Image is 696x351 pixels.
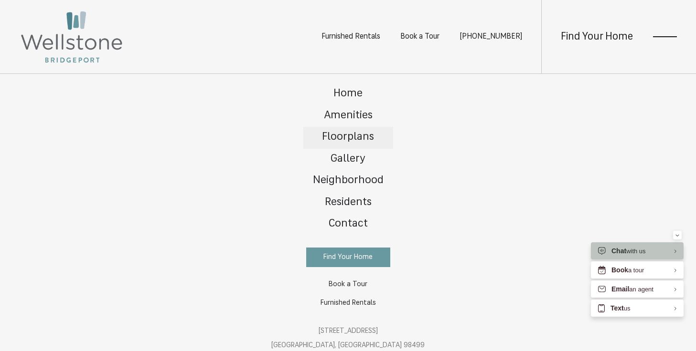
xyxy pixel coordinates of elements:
span: Home [333,88,363,99]
button: Open Menu [653,32,677,41]
a: Book a Tour [400,33,439,41]
a: Go to Residents [303,192,393,214]
a: Furnished Rentals [321,33,380,41]
a: Go to Contact [303,214,393,236]
a: Find Your Home [561,31,633,42]
a: Get Directions to 12535 Bridgeport Way SW Lakewood, WA 98499 [271,328,425,349]
a: Go to Amenities [303,105,393,127]
a: Find Your Home [306,248,390,267]
span: Find Your Home [323,254,373,261]
span: Neighborhood [313,175,384,186]
span: [PHONE_NUMBER] [460,33,522,41]
a: Go to Gallery [303,149,393,171]
span: Residents [325,197,372,208]
a: Go to Neighborhood [303,170,393,192]
img: Wellstone [19,10,124,64]
span: Book a Tour [329,281,367,288]
span: Amenities [324,110,373,121]
a: Go to Home [303,83,393,105]
a: Call us at (253) 400-3144 [460,33,522,41]
span: Furnished Rentals [321,299,376,307]
a: Furnished Rentals (opens in a new tab) [306,294,390,312]
a: Book a Tour [306,275,390,294]
a: Go to Floorplans [303,127,393,149]
span: Floorplans [322,132,374,143]
span: Gallery [331,154,365,165]
span: Contact [329,218,368,229]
